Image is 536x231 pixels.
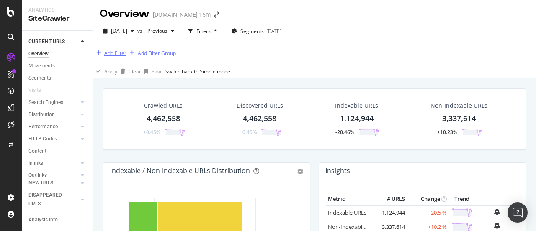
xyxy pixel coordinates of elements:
[104,49,126,57] div: Add Filter
[28,179,53,187] div: NEW URLS
[28,135,78,143] a: HTTP Codes
[214,12,219,18] div: arrow-right-arrow-left
[28,7,86,14] div: Analytics
[28,62,55,70] div: Movements
[228,24,285,38] button: Segments[DATE]
[28,98,78,107] a: Search Engines
[185,24,221,38] button: Filters
[266,28,281,35] div: [DATE]
[240,28,264,35] span: Segments
[28,122,78,131] a: Performance
[165,68,230,75] div: Switch back to Simple mode
[163,65,233,78] button: Switch back to Simple mode
[138,49,176,57] div: Add Filter Group
[129,68,141,75] div: Clear
[93,48,126,58] button: Add Filter
[28,191,78,208] a: DISAPPEARED URLS
[28,110,78,119] a: Distribution
[243,113,276,124] div: 4,462,558
[28,86,41,95] div: Visits
[28,191,71,208] div: DISAPPEARED URLS
[340,113,374,124] div: 1,124,944
[328,223,379,231] a: Non-Indexable URLs
[28,49,87,58] a: Overview
[28,159,43,168] div: Inlinks
[494,222,500,229] div: bell-plus
[28,179,78,187] a: NEW URLS
[28,37,78,46] a: CURRENT URLS
[144,101,183,110] div: Crawled URLs
[240,129,257,136] div: +0.45%
[28,74,51,83] div: Segments
[137,27,144,34] span: vs
[28,215,58,224] div: Analysis Info
[100,24,137,38] button: [DATE]
[144,24,178,38] button: Previous
[28,98,63,107] div: Search Engines
[93,65,117,78] button: Apply
[147,113,180,124] div: 4,462,558
[28,14,86,23] div: SiteCrawler
[28,171,78,180] a: Outlinks
[374,193,407,205] th: # URLS
[28,147,46,156] div: Content
[437,129,457,136] div: +10.23%
[117,65,141,78] button: Clear
[335,101,378,110] div: Indexable URLs
[28,147,87,156] a: Content
[28,159,78,168] a: Inlinks
[325,165,350,176] h4: Insights
[328,209,366,216] a: Indexable URLs
[110,166,250,175] div: Indexable / Non-Indexable URLs Distribution
[104,68,117,75] div: Apply
[430,101,487,110] div: Non-Indexable URLs
[28,86,49,95] a: Visits
[297,169,303,174] div: gear
[100,7,149,21] div: Overview
[237,101,283,110] div: Discovered URLs
[407,205,449,220] td: -20.5 %
[126,48,176,58] button: Add Filter Group
[449,193,475,205] th: Trend
[28,74,87,83] a: Segments
[442,113,476,124] div: 3,337,614
[28,37,65,46] div: CURRENT URLS
[28,122,58,131] div: Performance
[143,129,160,136] div: +0.45%
[153,10,211,19] div: [DOMAIN_NAME] 15m
[494,208,500,215] div: bell-plus
[28,49,49,58] div: Overview
[28,171,47,180] div: Outlinks
[28,135,57,143] div: HTTP Codes
[111,27,127,34] span: 2025 Jul. 17th
[335,129,354,136] div: -20.46%
[196,28,211,35] div: Filters
[326,193,374,205] th: Metric
[407,193,449,205] th: Change
[508,202,528,223] div: Open Intercom Messenger
[144,27,167,34] span: Previous
[152,68,163,75] div: Save
[374,205,407,220] td: 1,124,944
[28,110,55,119] div: Distribution
[141,65,163,78] button: Save
[28,62,87,70] a: Movements
[28,215,87,224] a: Analysis Info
